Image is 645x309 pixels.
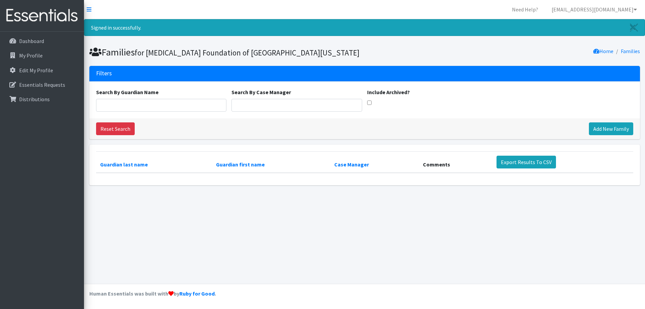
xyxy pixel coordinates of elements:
p: Edit My Profile [19,67,53,74]
a: [EMAIL_ADDRESS][DOMAIN_NAME] [546,3,642,16]
a: Home [593,48,613,54]
a: Case Manager [334,161,369,168]
a: Guardian first name [216,161,265,168]
p: Distributions [19,96,50,103]
a: Close [623,20,645,36]
img: HumanEssentials [3,4,81,27]
a: Reset Search [96,122,135,135]
label: Search By Case Manager [231,88,291,96]
a: Ruby for Good [179,290,215,297]
p: My Profile [19,52,43,59]
label: Include Archived? [367,88,410,96]
p: Dashboard [19,38,44,44]
h3: Filters [96,70,112,77]
a: Add New Family [589,122,633,135]
label: Search By Guardian Name [96,88,159,96]
a: Dashboard [3,34,81,48]
a: My Profile [3,49,81,62]
strong: Human Essentials was built with by . [89,290,216,297]
a: Export Results To CSV [497,156,556,168]
a: Edit My Profile [3,64,81,77]
a: Guardian last name [100,161,148,168]
a: Essentials Requests [3,78,81,91]
p: Essentials Requests [19,81,65,88]
th: Comments [419,151,492,173]
h1: Families [89,46,362,58]
div: Signed in successfully. [84,19,645,36]
a: Families [621,48,640,54]
small: for [MEDICAL_DATA] Foundation of [GEOGRAPHIC_DATA][US_STATE] [135,48,359,57]
a: Need Help? [507,3,544,16]
a: Distributions [3,92,81,106]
